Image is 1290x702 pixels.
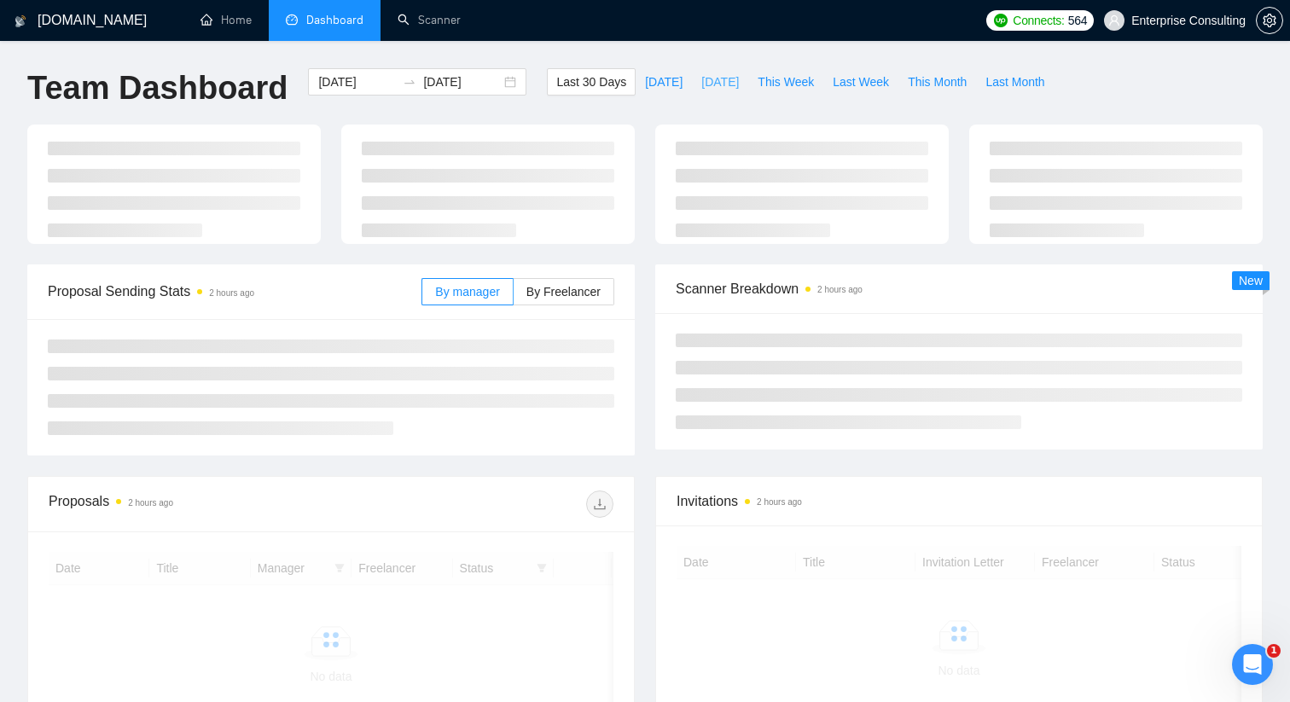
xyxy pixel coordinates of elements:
span: Last Month [985,73,1044,91]
a: setting [1256,14,1283,27]
span: This Week [758,73,814,91]
span: Last 30 Days [556,73,626,91]
button: Last Month [976,68,1054,96]
button: Last Week [823,68,898,96]
span: Scanner Breakdown [676,278,1242,299]
span: [DATE] [701,73,739,91]
time: 2 hours ago [209,288,254,298]
button: This Month [898,68,976,96]
span: Proposal Sending Stats [48,281,421,302]
span: By Freelancer [526,285,601,299]
span: By manager [435,285,499,299]
button: [DATE] [636,68,692,96]
img: upwork-logo.png [994,14,1008,27]
button: [DATE] [692,68,748,96]
span: Connects: [1013,11,1064,30]
span: [DATE] [645,73,683,91]
input: End date [423,73,501,91]
span: 564 [1068,11,1087,30]
span: 1 [1267,644,1281,658]
span: New [1239,274,1263,287]
button: setting [1256,7,1283,34]
button: Last 30 Days [547,68,636,96]
time: 2 hours ago [817,285,863,294]
span: Last Week [833,73,889,91]
span: Invitations [677,490,1241,512]
span: user [1108,15,1120,26]
div: Proposals [49,490,331,518]
input: Start date [318,73,396,91]
span: dashboard [286,14,298,26]
span: setting [1257,14,1282,27]
time: 2 hours ago [757,497,802,507]
a: homeHome [200,13,252,27]
span: This Month [908,73,967,91]
iframe: Intercom live chat [1232,644,1273,685]
img: logo [15,8,26,35]
a: searchScanner [398,13,461,27]
span: to [403,75,416,89]
button: This Week [748,68,823,96]
time: 2 hours ago [128,498,173,508]
span: Dashboard [306,13,363,27]
h1: Team Dashboard [27,68,288,108]
span: swap-right [403,75,416,89]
